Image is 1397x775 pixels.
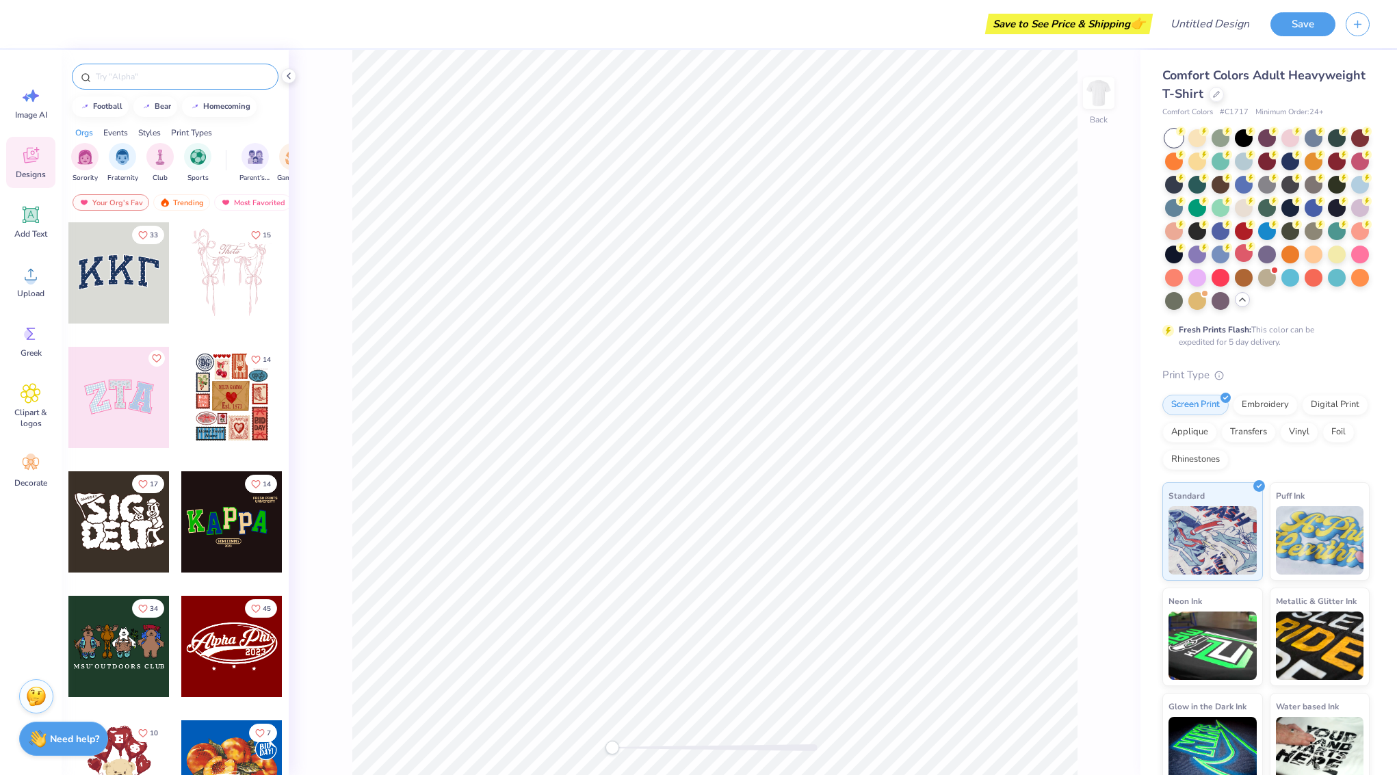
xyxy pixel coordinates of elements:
[277,173,309,183] span: Game Day
[187,173,209,183] span: Sports
[107,173,138,183] span: Fraternity
[263,356,271,363] span: 14
[79,198,90,207] img: most_fav.gif
[1168,594,1202,608] span: Neon Ink
[146,143,174,183] button: filter button
[150,730,158,737] span: 10
[94,70,270,83] input: Try "Alpha"
[245,599,277,618] button: Like
[1270,12,1335,36] button: Save
[239,143,271,183] div: filter for Parent's Weekend
[263,481,271,488] span: 14
[72,96,129,117] button: football
[1276,594,1357,608] span: Metallic & Glitter Ink
[155,103,171,110] div: bear
[263,605,271,612] span: 45
[285,149,301,165] img: Game Day Image
[1168,612,1257,680] img: Neon Ink
[263,232,271,239] span: 15
[1322,422,1355,443] div: Foil
[132,226,164,244] button: Like
[159,198,170,207] img: trending.gif
[248,149,263,165] img: Parent's Weekend Image
[1162,67,1366,102] span: Comfort Colors Adult Heavyweight T-Shirt
[190,103,200,111] img: trend_line.gif
[184,143,211,183] div: filter for Sports
[989,14,1149,34] div: Save to See Price & Shipping
[132,599,164,618] button: Like
[150,605,158,612] span: 34
[107,143,138,183] button: filter button
[1085,79,1112,107] img: Back
[1162,422,1217,443] div: Applique
[239,143,271,183] button: filter button
[71,143,99,183] div: filter for Sorority
[239,173,271,183] span: Parent's Weekend
[1276,699,1339,713] span: Water based Ink
[146,143,174,183] div: filter for Club
[107,143,138,183] div: filter for Fraternity
[203,103,250,110] div: homecoming
[245,350,277,369] button: Like
[133,96,177,117] button: bear
[245,475,277,493] button: Like
[73,173,98,183] span: Sorority
[1221,422,1276,443] div: Transfers
[148,350,165,367] button: Like
[605,741,619,754] div: Accessibility label
[1276,488,1305,503] span: Puff Ink
[16,169,46,180] span: Designs
[1168,506,1257,575] img: Standard
[220,198,231,207] img: most_fav.gif
[277,143,309,183] div: filter for Game Day
[182,96,257,117] button: homecoming
[1162,367,1370,383] div: Print Type
[50,733,99,746] strong: Need help?
[1162,449,1229,470] div: Rhinestones
[171,127,212,139] div: Print Types
[1276,612,1364,680] img: Metallic & Glitter Ink
[153,173,168,183] span: Club
[1162,395,1229,415] div: Screen Print
[1276,506,1364,575] img: Puff Ink
[249,724,277,742] button: Like
[1162,107,1213,118] span: Comfort Colors
[132,724,164,742] button: Like
[153,194,210,211] div: Trending
[21,347,42,358] span: Greek
[1090,114,1108,126] div: Back
[267,730,271,737] span: 7
[1168,488,1205,503] span: Standard
[150,481,158,488] span: 17
[1233,395,1298,415] div: Embroidery
[1280,422,1318,443] div: Vinyl
[1255,107,1324,118] span: Minimum Order: 24 +
[103,127,128,139] div: Events
[132,475,164,493] button: Like
[79,103,90,111] img: trend_line.gif
[153,149,168,165] img: Club Image
[115,149,130,165] img: Fraternity Image
[73,194,149,211] div: Your Org's Fav
[14,477,47,488] span: Decorate
[1179,324,1347,348] div: This color can be expedited for 5 day delivery.
[141,103,152,111] img: trend_line.gif
[14,228,47,239] span: Add Text
[8,407,53,429] span: Clipart & logos
[245,226,277,244] button: Like
[184,143,211,183] button: filter button
[277,143,309,183] button: filter button
[214,194,291,211] div: Most Favorited
[15,109,47,120] span: Image AI
[17,288,44,299] span: Upload
[1220,107,1249,118] span: # C1717
[1168,699,1246,713] span: Glow in the Dark Ink
[75,127,93,139] div: Orgs
[77,149,93,165] img: Sorority Image
[1130,15,1145,31] span: 👉
[1179,324,1251,335] strong: Fresh Prints Flash:
[71,143,99,183] button: filter button
[138,127,161,139] div: Styles
[1160,10,1260,38] input: Untitled Design
[150,232,158,239] span: 33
